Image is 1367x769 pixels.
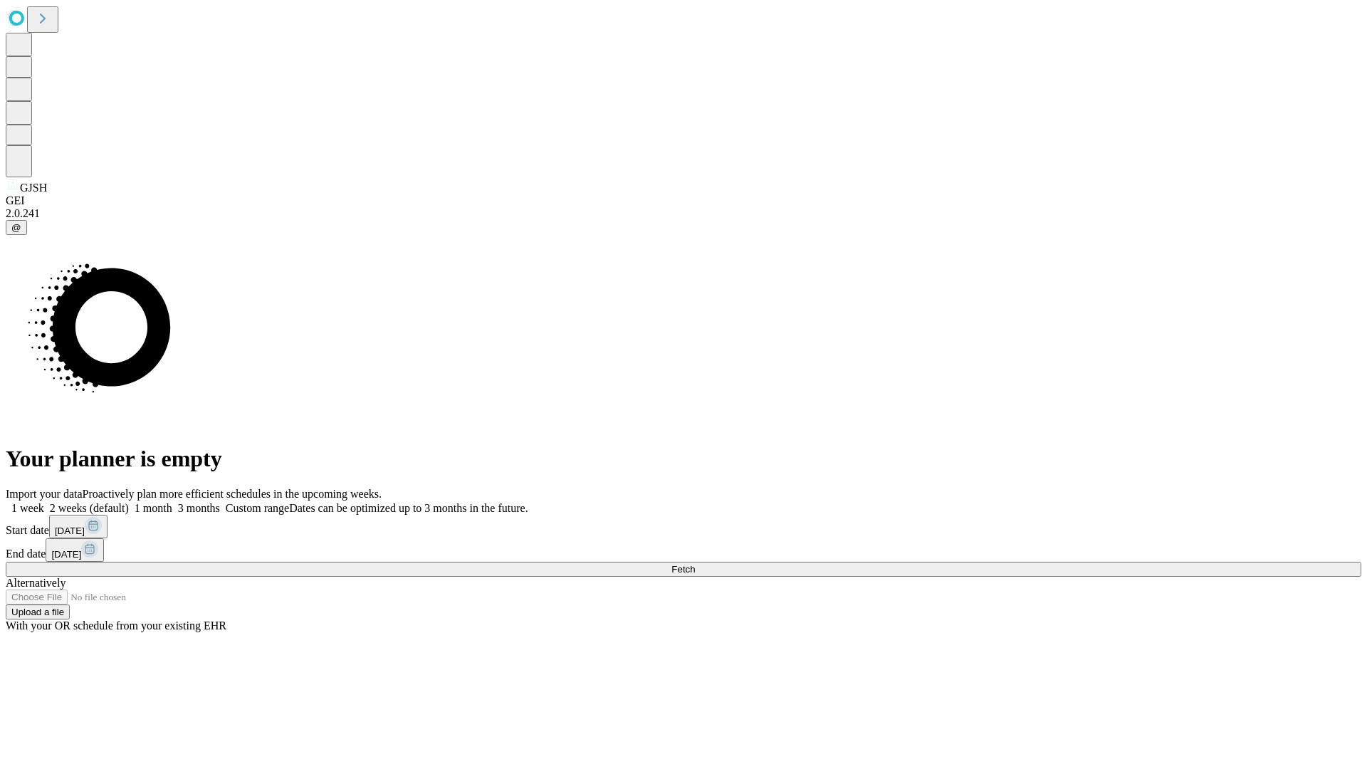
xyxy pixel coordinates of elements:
span: With your OR schedule from your existing EHR [6,619,226,632]
span: Custom range [226,502,289,514]
span: [DATE] [51,549,81,560]
div: GEI [6,194,1361,207]
span: Import your data [6,488,83,500]
span: [DATE] [55,525,85,536]
button: @ [6,220,27,235]
span: GJSH [20,182,47,194]
button: [DATE] [49,515,108,538]
span: Proactively plan more efficient schedules in the upcoming weeks. [83,488,382,500]
div: 2.0.241 [6,207,1361,220]
span: 1 week [11,502,44,514]
h1: Your planner is empty [6,446,1361,472]
button: Upload a file [6,605,70,619]
button: Fetch [6,562,1361,577]
span: @ [11,222,21,233]
div: End date [6,538,1361,562]
span: Dates can be optimized up to 3 months in the future. [289,502,528,514]
span: Alternatively [6,577,66,589]
span: 1 month [135,502,172,514]
button: [DATE] [46,538,104,562]
span: 2 weeks (default) [50,502,129,514]
span: 3 months [178,502,220,514]
span: Fetch [671,564,695,575]
div: Start date [6,515,1361,538]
